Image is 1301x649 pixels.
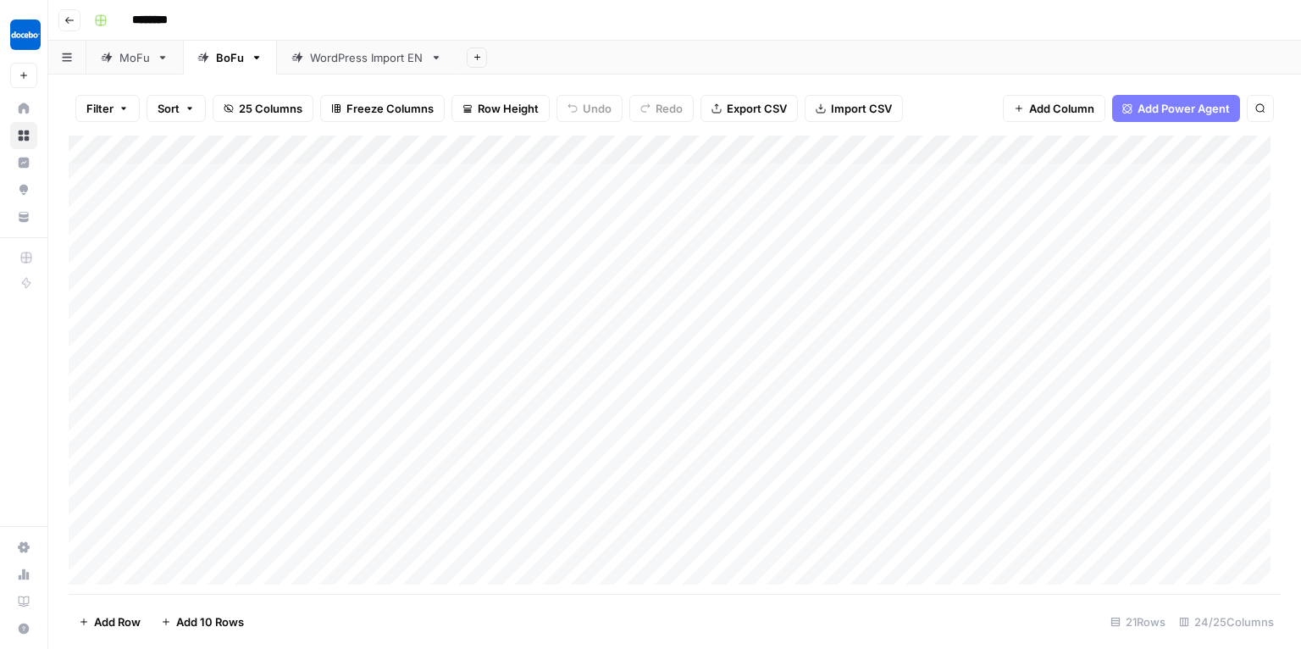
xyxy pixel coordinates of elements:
[451,95,550,122] button: Row Height
[10,122,37,149] a: Browse
[10,203,37,230] a: Your Data
[10,615,37,642] button: Help + Support
[346,100,434,117] span: Freeze Columns
[310,49,424,66] div: WordPress Import EN
[583,100,612,117] span: Undo
[277,41,457,75] a: WordPress Import EN
[151,608,254,635] button: Add 10 Rows
[10,19,41,50] img: Docebo Logo
[10,14,37,56] button: Workspace: Docebo
[86,41,183,75] a: MoFu
[10,588,37,615] a: Learning Hub
[1003,95,1105,122] button: Add Column
[86,100,113,117] span: Filter
[478,100,539,117] span: Row Height
[10,176,37,203] a: Opportunities
[69,608,151,635] button: Add Row
[1112,95,1240,122] button: Add Power Agent
[10,149,37,176] a: Insights
[805,95,903,122] button: Import CSV
[700,95,798,122] button: Export CSV
[75,95,140,122] button: Filter
[10,95,37,122] a: Home
[147,95,206,122] button: Sort
[629,95,694,122] button: Redo
[656,100,683,117] span: Redo
[1172,608,1281,635] div: 24/25 Columns
[94,613,141,630] span: Add Row
[10,534,37,561] a: Settings
[1138,100,1230,117] span: Add Power Agent
[158,100,180,117] span: Sort
[320,95,445,122] button: Freeze Columns
[213,95,313,122] button: 25 Columns
[1104,608,1172,635] div: 21 Rows
[183,41,277,75] a: BoFu
[556,95,623,122] button: Undo
[10,561,37,588] a: Usage
[119,49,150,66] div: MoFu
[1029,100,1094,117] span: Add Column
[176,613,244,630] span: Add 10 Rows
[216,49,244,66] div: BoFu
[831,100,892,117] span: Import CSV
[239,100,302,117] span: 25 Columns
[727,100,787,117] span: Export CSV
